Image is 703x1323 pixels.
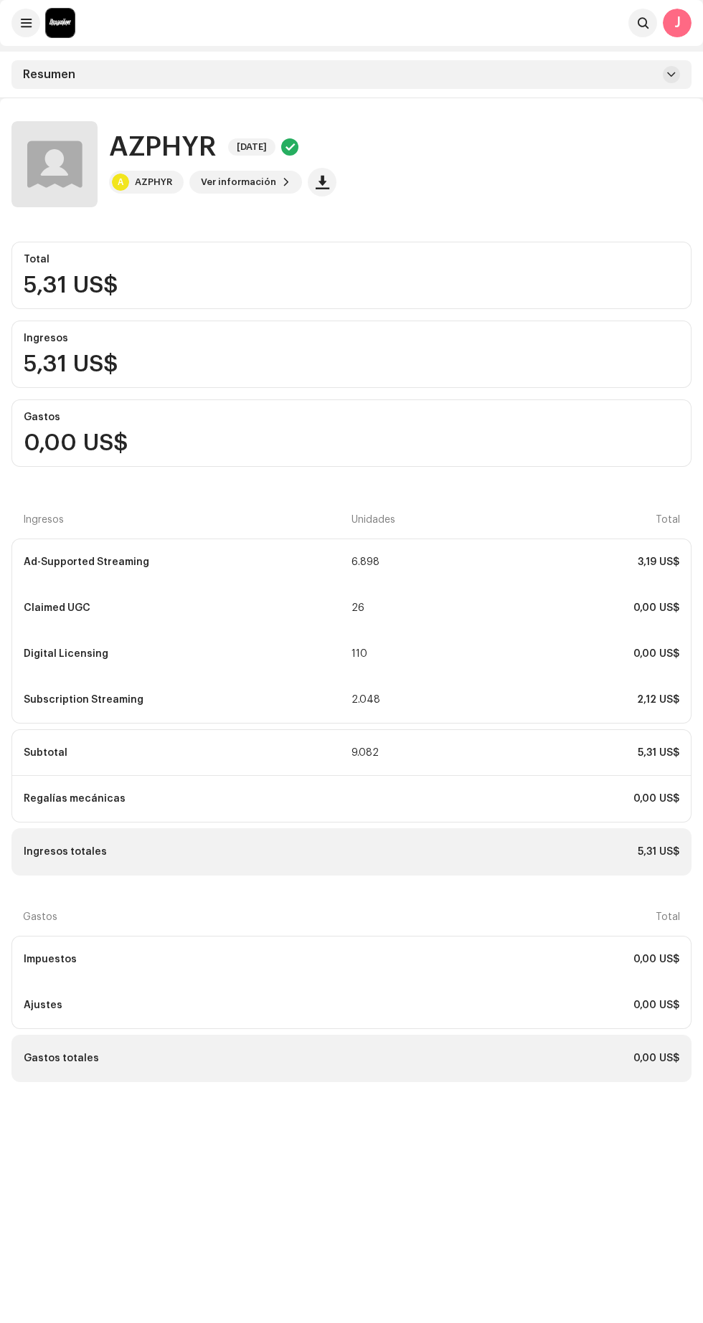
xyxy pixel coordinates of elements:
[353,846,679,858] div: 5,31 US$
[24,333,679,344] div: Ingresos
[24,254,679,265] div: Total
[420,514,680,526] div: Total
[135,176,172,188] div: AZPHYR
[24,1053,350,1064] div: Gastos totales
[420,694,679,706] div: 2,12 US$
[351,602,417,614] div: 26
[663,9,692,37] div: J
[353,793,679,805] div: 0,00 US$
[351,648,417,660] div: 110
[189,171,302,194] button: Ver información
[11,321,692,388] re-o-card-value: Ingresos
[353,911,680,923] div: Total
[11,399,692,467] re-o-card-value: Gastos
[24,694,349,706] div: Subscription Streaming
[23,69,75,80] span: Resumen
[353,954,679,965] div: 0,00 US$
[23,514,349,526] div: Ingresos
[351,747,417,759] div: 9.082
[201,168,276,196] span: Ver información
[420,648,679,660] div: 0,00 US$
[420,602,679,614] div: 0,00 US$
[353,1000,679,1011] div: 0,00 US$
[24,648,349,660] div: Digital Licensing
[46,9,75,37] img: 10370c6a-d0e2-4592-b8a2-38f444b0ca44
[228,138,275,156] span: [DATE]
[24,793,350,805] div: Regalías mecánicas
[23,911,350,923] div: Gastos
[24,602,349,614] div: Claimed UGC
[109,132,217,162] h1: AZPHYR
[351,556,417,568] div: 6.898
[351,694,417,706] div: 2.048
[24,954,350,965] div: Impuestos
[24,747,349,759] div: Subtotal
[24,412,679,423] div: Gastos
[112,174,129,191] div: A
[420,747,679,759] div: 5,31 US$
[420,556,679,568] div: 3,19 US$
[24,556,349,568] div: Ad-Supported Streaming
[351,514,417,526] div: Unidades
[11,242,692,309] re-o-card-value: Total
[353,1053,679,1064] div: 0,00 US$
[24,1000,350,1011] div: Ajustes
[24,846,350,858] div: Ingresos totales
